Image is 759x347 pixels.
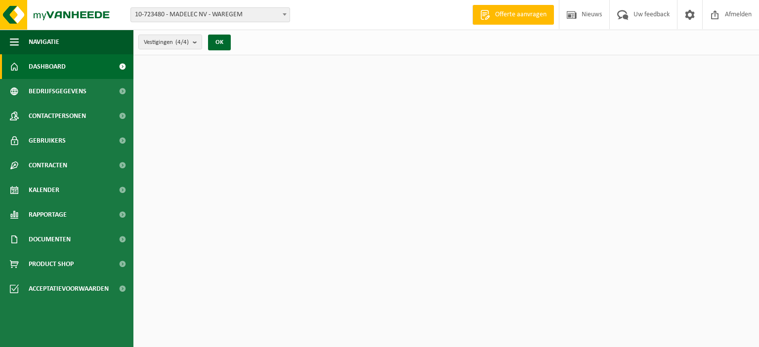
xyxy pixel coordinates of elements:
span: Kalender [29,178,59,202]
span: Vestigingen [144,35,189,50]
span: Acceptatievoorwaarden [29,276,109,301]
count: (4/4) [175,39,189,45]
span: Gebruikers [29,128,66,153]
span: 10-723480 - MADELEC NV - WAREGEM [131,8,290,22]
span: Contactpersonen [29,104,86,128]
span: Dashboard [29,54,66,79]
button: OK [208,35,231,50]
span: Offerte aanvragen [493,10,549,20]
button: Vestigingen(4/4) [138,35,202,49]
span: 10-723480 - MADELEC NV - WAREGEM [130,7,290,22]
span: Documenten [29,227,71,252]
span: Rapportage [29,202,67,227]
span: Product Shop [29,252,74,276]
span: Navigatie [29,30,59,54]
a: Offerte aanvragen [472,5,554,25]
span: Bedrijfsgegevens [29,79,86,104]
span: Contracten [29,153,67,178]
